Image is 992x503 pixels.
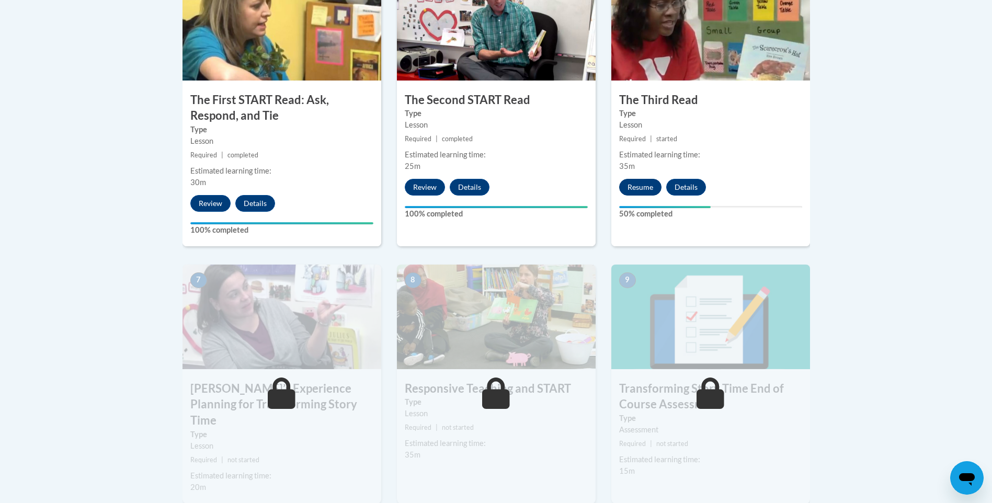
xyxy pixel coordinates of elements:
[611,381,810,413] h3: Transforming Story Time End of Course Assessment
[190,456,217,464] span: Required
[405,424,431,431] span: Required
[619,413,802,424] label: Type
[227,151,258,159] span: completed
[436,135,438,143] span: |
[619,119,802,131] div: Lesson
[442,135,473,143] span: completed
[190,124,373,135] label: Type
[190,135,373,147] div: Lesson
[190,195,231,212] button: Review
[666,179,706,196] button: Details
[405,272,421,288] span: 8
[436,424,438,431] span: |
[397,265,596,369] img: Course Image
[619,466,635,475] span: 15m
[190,483,206,491] span: 20m
[183,92,381,124] h3: The First START Read: Ask, Respond, and Tie
[619,135,646,143] span: Required
[190,222,373,224] div: Your progress
[619,206,711,208] div: Your progress
[405,108,588,119] label: Type
[221,151,223,159] span: |
[405,438,588,449] div: Estimated learning time:
[190,151,217,159] span: Required
[611,265,810,369] img: Course Image
[405,450,420,459] span: 35m
[405,162,420,170] span: 25m
[190,224,373,236] label: 100% completed
[405,179,445,196] button: Review
[656,440,688,448] span: not started
[619,179,662,196] button: Resume
[405,208,588,220] label: 100% completed
[221,456,223,464] span: |
[619,454,802,465] div: Estimated learning time:
[619,162,635,170] span: 35m
[619,424,802,436] div: Assessment
[619,272,636,288] span: 9
[650,135,652,143] span: |
[619,208,802,220] label: 50% completed
[405,408,588,419] div: Lesson
[619,440,646,448] span: Required
[405,206,588,208] div: Your progress
[405,149,588,161] div: Estimated learning time:
[619,149,802,161] div: Estimated learning time:
[190,440,373,452] div: Lesson
[405,119,588,131] div: Lesson
[619,108,802,119] label: Type
[650,440,652,448] span: |
[190,429,373,440] label: Type
[190,272,207,288] span: 7
[190,470,373,482] div: Estimated learning time:
[656,135,677,143] span: started
[190,165,373,177] div: Estimated learning time:
[397,92,596,108] h3: The Second START Read
[183,381,381,429] h3: [PERSON_NAME]’s Experience Planning for Transforming Story Time
[450,179,489,196] button: Details
[235,195,275,212] button: Details
[190,178,206,187] span: 30m
[442,424,474,431] span: not started
[397,381,596,397] h3: Responsive Teaching and START
[611,92,810,108] h3: The Third Read
[405,396,588,408] label: Type
[950,461,984,495] iframe: Button to launch messaging window
[405,135,431,143] span: Required
[183,265,381,369] img: Course Image
[227,456,259,464] span: not started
